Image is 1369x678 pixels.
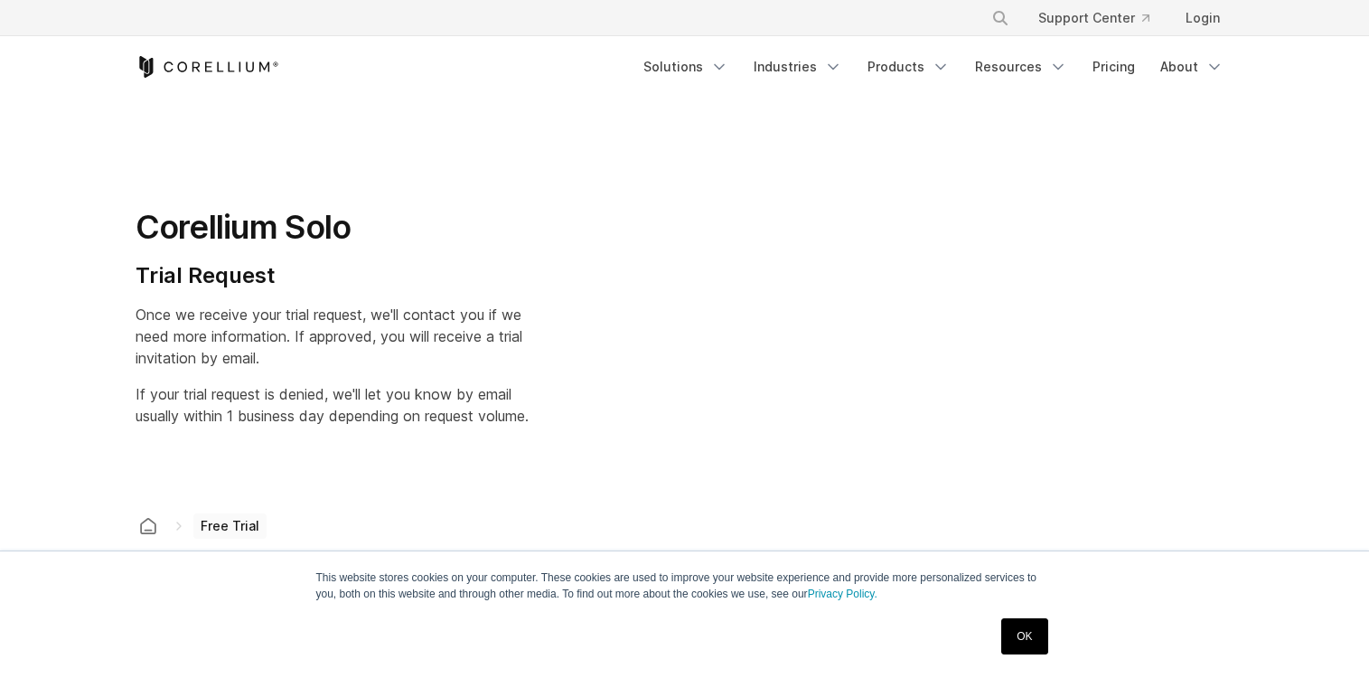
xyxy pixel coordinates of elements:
[1149,51,1234,83] a: About
[136,262,529,289] h4: Trial Request
[1001,618,1047,654] a: OK
[193,513,267,539] span: Free Trial
[857,51,961,83] a: Products
[132,513,164,539] a: Corellium home
[316,570,1054,602] p: This website stores cookies on your computer. These cookies are used to improve your website expe...
[633,51,1234,83] div: Navigation Menu
[136,56,279,78] a: Corellium Home
[964,51,1078,83] a: Resources
[136,306,522,367] span: Once we receive your trial request, we'll contact you if we need more information. If approved, y...
[136,385,529,425] span: If your trial request is denied, we'll let you know by email usually within 1 business day depend...
[1024,2,1164,34] a: Support Center
[970,2,1234,34] div: Navigation Menu
[743,51,853,83] a: Industries
[1171,2,1234,34] a: Login
[136,207,529,248] h1: Corellium Solo
[984,2,1017,34] button: Search
[1082,51,1146,83] a: Pricing
[633,51,739,83] a: Solutions
[808,588,877,600] a: Privacy Policy.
